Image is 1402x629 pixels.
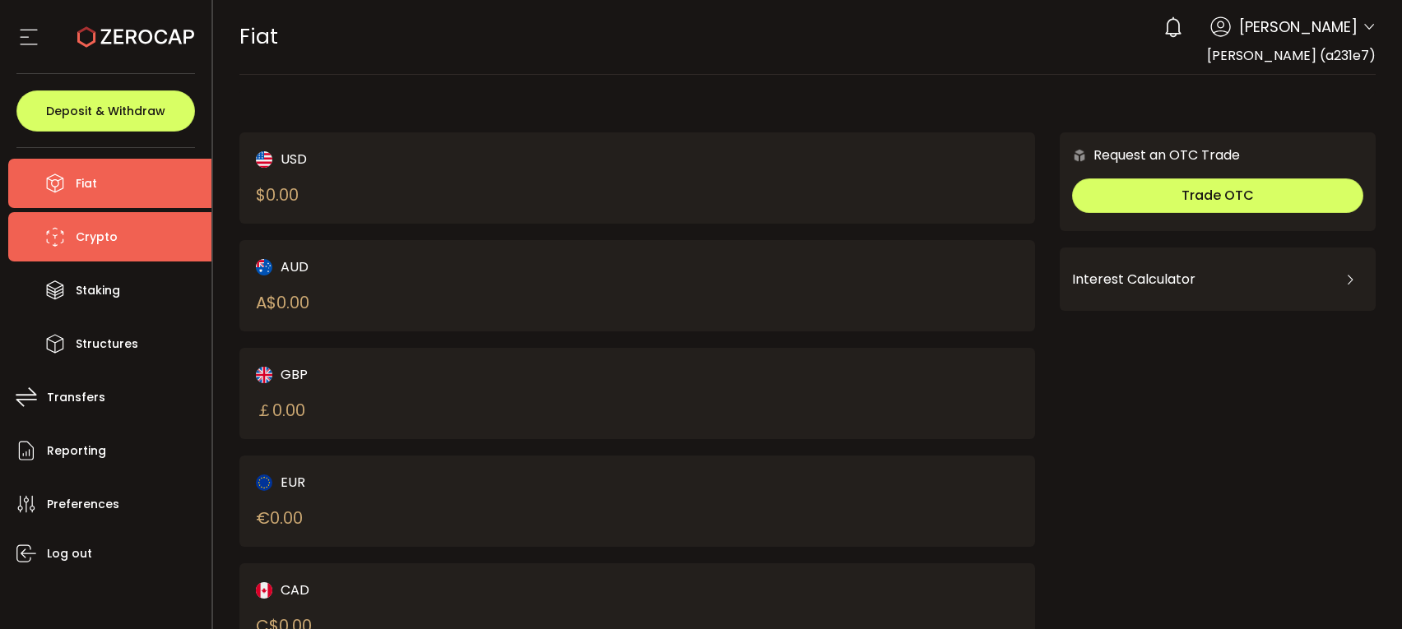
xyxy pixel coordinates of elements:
[256,257,599,277] div: AUD
[256,580,599,600] div: CAD
[256,290,309,315] div: A$ 0.00
[76,332,138,356] span: Structures
[256,367,272,383] img: gbp_portfolio.svg
[1072,148,1087,163] img: 6nGpN7MZ9FLuBP83NiajKbTRY4UzlzQtBKtCrLLspmCkSvCZHBKvY3NxgQaT5JnOQREvtQ257bXeeSTueZfAPizblJ+Fe8JwA...
[1207,46,1376,65] span: [PERSON_NAME] (a231e7)
[47,439,106,463] span: Reporting
[47,542,92,566] span: Log out
[1239,16,1358,38] span: [PERSON_NAME]
[256,398,305,423] div: ￡ 0.00
[1320,550,1402,629] iframe: Chat Widget
[46,105,165,117] span: Deposit & Withdraw
[256,474,272,491] img: eur_portfolio.svg
[1181,186,1254,205] span: Trade OTC
[76,172,97,196] span: Fiat
[76,225,118,249] span: Crypto
[76,279,120,303] span: Staking
[256,506,303,530] div: € 0.00
[1072,260,1363,299] div: Interest Calculator
[16,90,195,132] button: Deposit & Withdraw
[256,151,272,168] img: usd_portfolio.svg
[256,472,599,493] div: EUR
[1060,145,1240,165] div: Request an OTC Trade
[256,259,272,275] img: aud_portfolio.svg
[47,386,105,409] span: Transfers
[256,183,299,207] div: $ 0.00
[256,582,272,599] img: cad_portfolio.svg
[256,364,599,385] div: GBP
[47,493,119,516] span: Preferences
[239,22,278,51] span: Fiat
[1072,178,1363,213] button: Trade OTC
[256,149,599,169] div: USD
